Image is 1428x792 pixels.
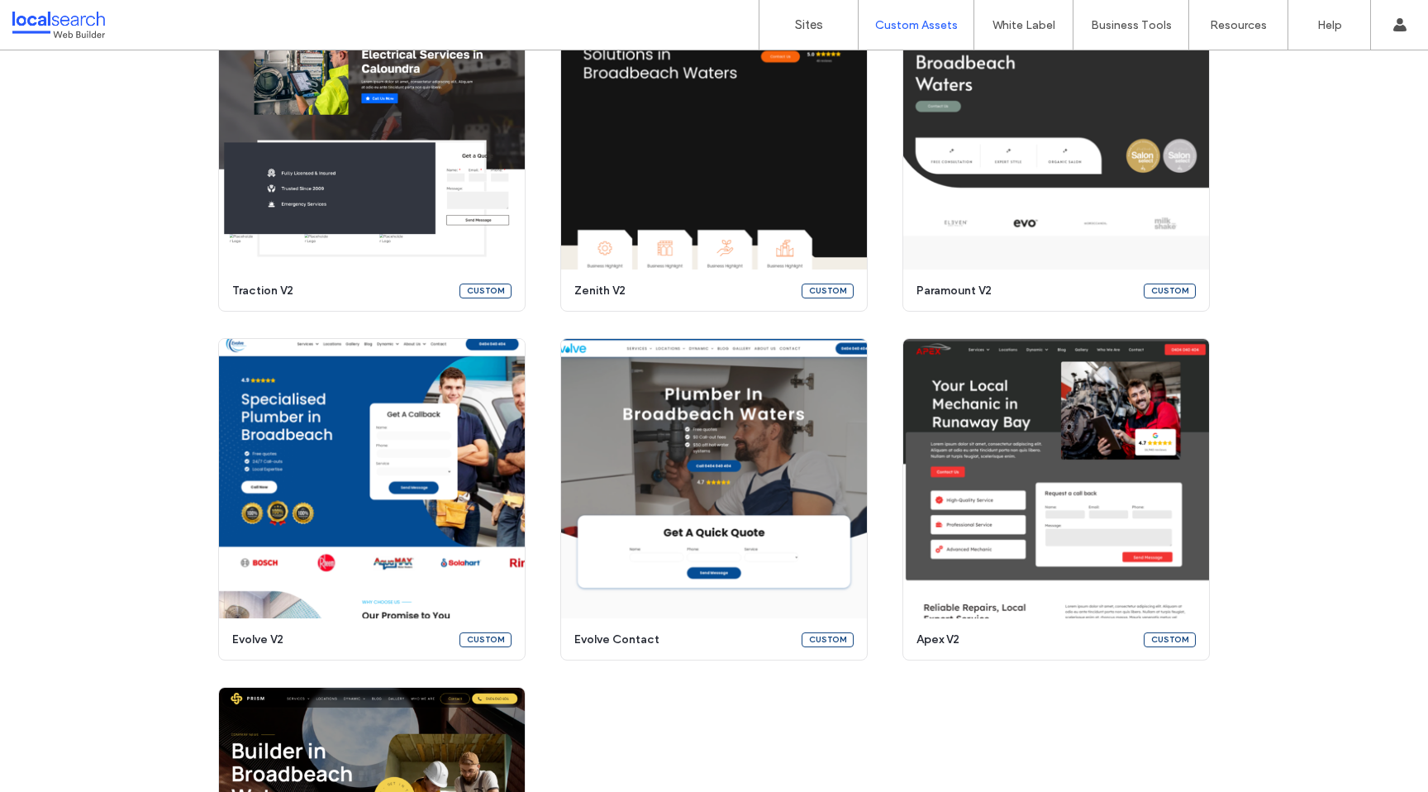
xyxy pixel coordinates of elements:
span: paramount v2 [916,283,1134,299]
label: Resources [1210,18,1267,32]
div: Custom [802,284,854,298]
span: Help [38,12,72,26]
span: zenith v2 [574,283,792,299]
label: White Label [992,18,1055,32]
label: Custom Assets [875,18,958,32]
span: evolve contact [574,632,792,648]
div: Custom [459,284,512,298]
label: Help [1317,18,1342,32]
label: Business Tools [1091,18,1172,32]
label: Sites [795,17,823,32]
div: Custom [459,632,512,647]
div: Custom [1144,632,1196,647]
span: apex v2 [916,632,1134,648]
div: Custom [802,632,854,647]
span: evolve v2 [232,632,450,648]
div: Custom [1144,284,1196,298]
span: traction v2 [232,283,450,299]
